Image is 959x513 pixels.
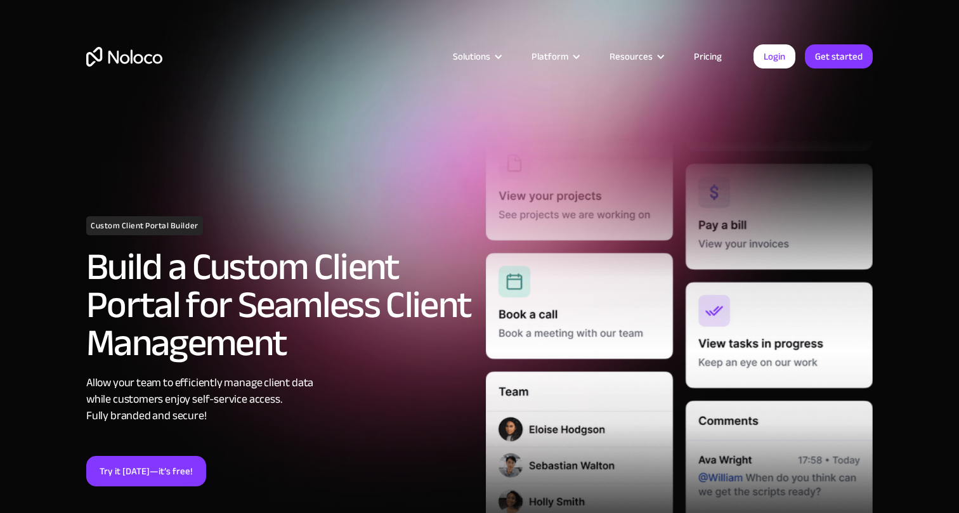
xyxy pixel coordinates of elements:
[86,375,473,424] div: Allow your team to efficiently manage client data while customers enjoy self-service access. Full...
[753,44,795,68] a: Login
[805,44,873,68] a: Get started
[516,48,594,65] div: Platform
[594,48,678,65] div: Resources
[437,48,516,65] div: Solutions
[610,48,653,65] div: Resources
[86,47,162,67] a: home
[86,456,206,486] a: Try it [DATE]—it’s free!
[532,48,568,65] div: Platform
[86,248,473,362] h2: Build a Custom Client Portal for Seamless Client Management
[678,48,738,65] a: Pricing
[86,216,203,235] h1: Custom Client Portal Builder
[453,48,490,65] div: Solutions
